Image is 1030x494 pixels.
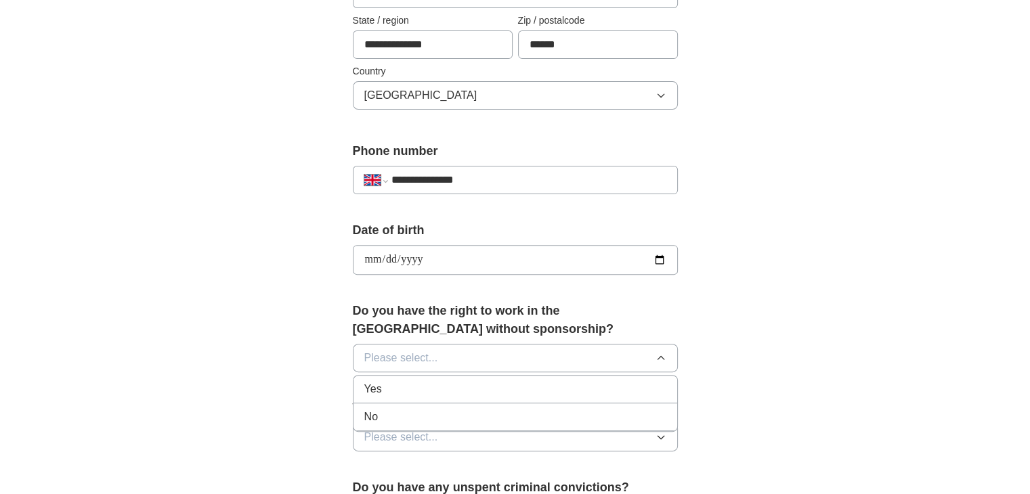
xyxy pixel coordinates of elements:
[353,344,678,372] button: Please select...
[364,409,378,425] span: No
[353,81,678,110] button: [GEOGRAPHIC_DATA]
[353,423,678,451] button: Please select...
[364,429,438,445] span: Please select...
[364,381,382,397] span: Yes
[364,350,438,366] span: Please select...
[353,142,678,160] label: Phone number
[353,302,678,338] label: Do you have the right to work in the [GEOGRAPHIC_DATA] without sponsorship?
[353,14,513,28] label: State / region
[353,64,678,78] label: Country
[353,221,678,240] label: Date of birth
[364,87,477,104] span: [GEOGRAPHIC_DATA]
[518,14,678,28] label: Zip / postalcode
